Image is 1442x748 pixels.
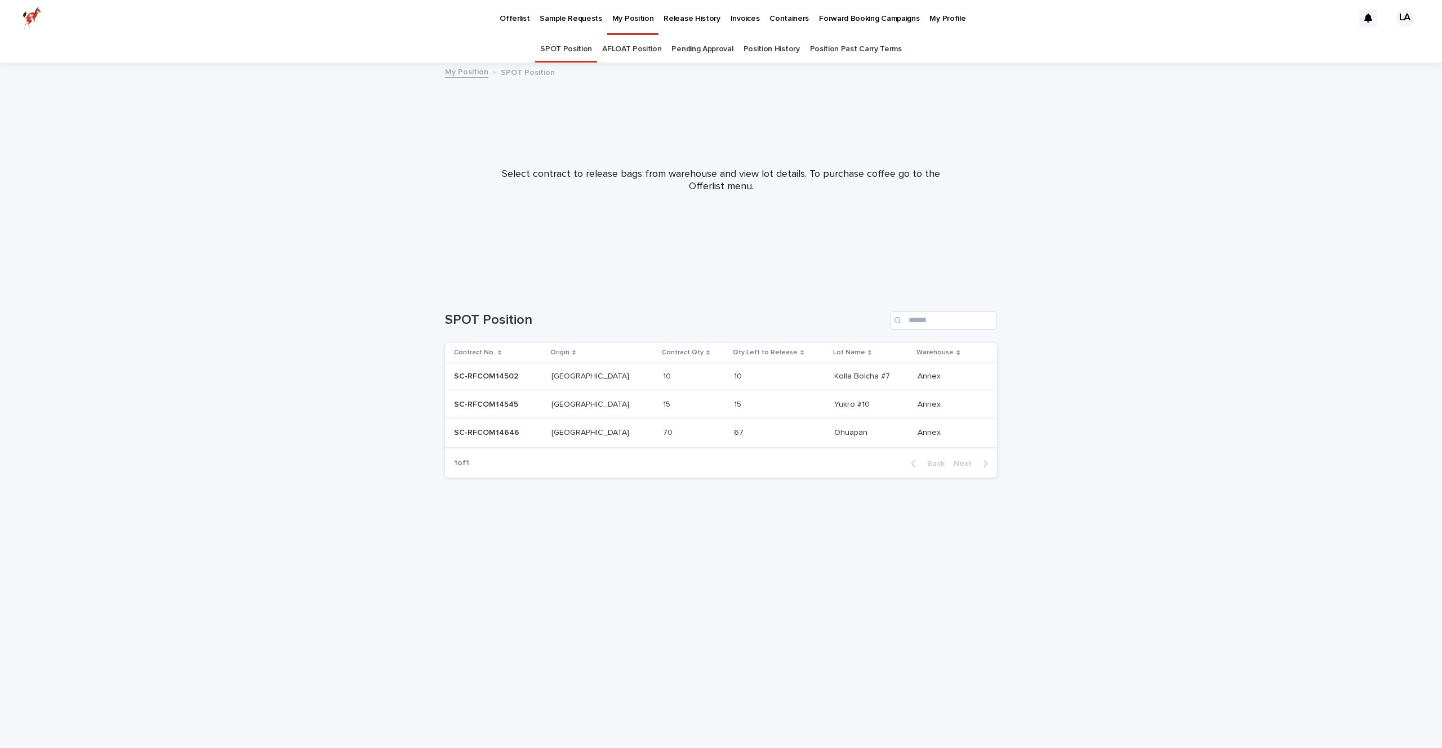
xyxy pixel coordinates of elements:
a: My Position [445,65,488,78]
span: Back [920,460,945,467]
span: Next [954,460,978,467]
p: Annex [918,398,943,409]
p: 10 [734,369,744,381]
p: Annex [918,426,943,438]
p: 1 of 1 [445,449,478,477]
p: 15 [734,398,744,409]
p: Yukro #10 [834,398,872,409]
p: 67 [734,426,746,438]
p: Origin [550,346,569,359]
p: [GEOGRAPHIC_DATA] [551,426,631,438]
a: Pending Approval [671,36,733,63]
a: SPOT Position [540,36,592,63]
p: Ohuapan [834,426,870,438]
p: Qty Left to Release [733,346,798,359]
p: Warehouse [916,346,954,359]
a: Position Past Carry Terms [810,36,902,63]
p: SPOT Position [501,65,555,78]
a: AFLOAT Position [602,36,661,63]
p: Contract Qty [662,346,704,359]
p: SC-RFCOM14646 [454,426,522,438]
a: Position History [744,36,800,63]
p: [GEOGRAPHIC_DATA] [551,369,631,381]
button: Next [949,458,997,469]
p: SC-RFCOM14502 [454,369,520,381]
p: Lot Name [833,346,865,359]
button: Back [902,458,949,469]
img: zttTXibQQrCfv9chImQE [23,7,42,29]
p: 10 [663,369,673,381]
tr: SC-RFCOM14502SC-RFCOM14502 [GEOGRAPHIC_DATA][GEOGRAPHIC_DATA] 1010 1010 Kolla Bolcha #7Kolla Bolc... [445,363,997,391]
p: 70 [663,426,675,438]
p: Kolla Bolcha #7 [834,369,892,381]
p: Contract No. [454,346,495,359]
tr: SC-RFCOM14646SC-RFCOM14646 [GEOGRAPHIC_DATA][GEOGRAPHIC_DATA] 7070 6767 OhuapanOhuapan AnnexAnnex [445,418,997,447]
p: [GEOGRAPHIC_DATA] [551,398,631,409]
input: Search [890,311,997,330]
p: Select contract to release bags from warehouse and view lot details. To purchase coffee go to the... [496,168,946,193]
div: LA [1396,9,1414,27]
p: SC-RFCOM14545 [454,398,520,409]
p: 15 [663,398,673,409]
p: Annex [918,369,943,381]
tr: SC-RFCOM14545SC-RFCOM14545 [GEOGRAPHIC_DATA][GEOGRAPHIC_DATA] 1515 1515 Yukro #10Yukro #10 AnnexA... [445,390,997,418]
h1: SPOT Position [445,312,885,328]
